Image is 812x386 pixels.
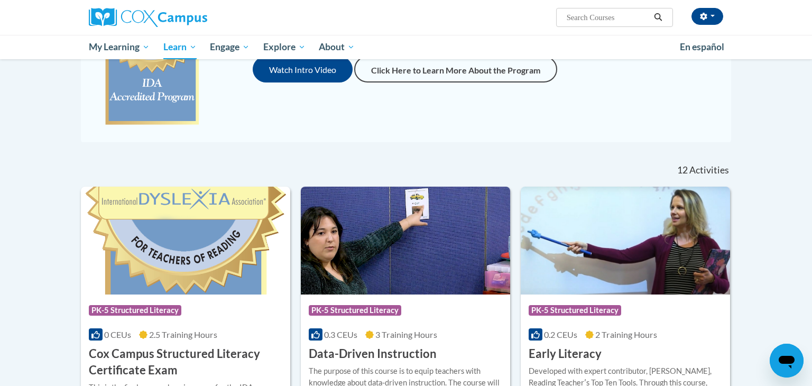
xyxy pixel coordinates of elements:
span: PK-5 Structured Literacy [529,305,621,316]
span: PK-5 Structured Literacy [309,305,401,316]
img: Course Logo [521,187,730,295]
img: Cox Campus [89,8,207,27]
img: Course Logo [301,187,510,295]
a: About [312,35,362,59]
span: 3 Training Hours [375,329,437,339]
span: My Learning [89,41,150,53]
input: Search Courses [566,11,650,24]
button: Watch Intro Video [253,56,353,82]
span: Learn [163,41,197,53]
span: 2.5 Training Hours [149,329,217,339]
button: Search [650,11,666,24]
img: Course Logo [81,187,290,295]
iframe: Button to launch messaging window, conversation in progress [770,344,804,378]
h3: Data-Driven Instruction [309,346,437,362]
h3: Cox Campus Structured Literacy Certificate Exam [89,346,282,379]
span: PK-5 Structured Literacy [89,305,181,316]
span: 0.2 CEUs [544,329,577,339]
span: Explore [263,41,306,53]
a: My Learning [82,35,156,59]
h3: Early Literacy [529,346,602,362]
a: Engage [203,35,256,59]
a: Click Here to Learn More About the Program [354,56,557,82]
button: Account Settings [691,8,723,25]
span: Engage [210,41,250,53]
span: 0.3 CEUs [324,329,357,339]
a: Cox Campus [89,8,290,27]
span: 0 CEUs [104,329,131,339]
a: En español [673,36,731,58]
span: En español [680,41,724,52]
span: Activities [689,164,729,176]
div: Main menu [73,35,739,59]
span: 2 Training Hours [595,329,657,339]
a: Explore [256,35,312,59]
span: About [319,41,355,53]
span: 12 [677,164,688,176]
a: Learn [156,35,204,59]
